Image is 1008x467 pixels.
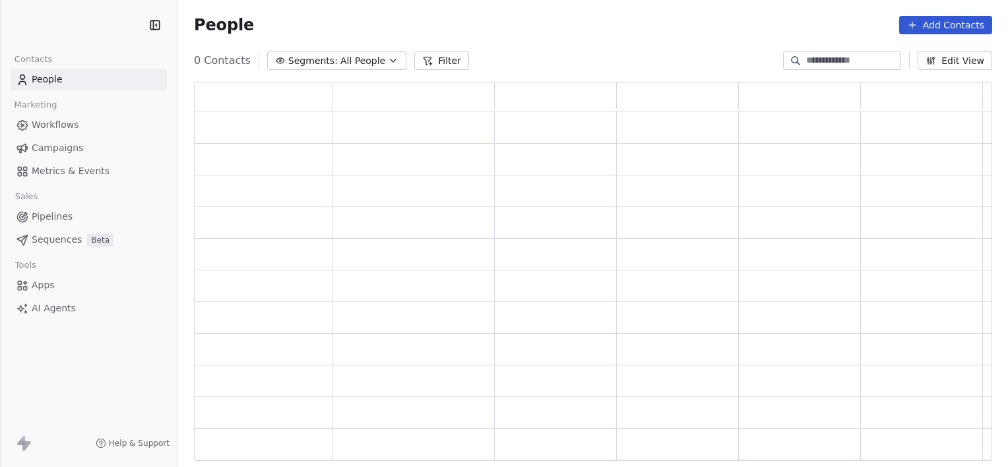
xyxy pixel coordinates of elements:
span: Pipelines [32,210,73,224]
a: Apps [11,274,167,296]
span: Workflows [32,118,79,132]
a: SequencesBeta [11,229,167,251]
a: Workflows [11,114,167,136]
span: Apps [32,278,55,292]
a: AI Agents [11,297,167,319]
span: Metrics & Events [32,164,110,178]
span: Tools [9,255,42,275]
span: Marketing [9,95,63,115]
a: Help & Support [96,438,170,449]
span: Contacts [9,49,58,69]
span: Sequences [32,233,82,247]
a: Pipelines [11,206,167,228]
span: People [32,73,63,86]
span: People [194,15,254,35]
span: All People [340,54,385,68]
span: Sales [9,187,44,206]
span: Campaigns [32,141,83,155]
button: Add Contacts [899,16,992,34]
button: Filter [414,51,469,70]
a: Campaigns [11,137,167,159]
span: Help & Support [109,438,170,449]
span: Segments: [288,54,338,68]
span: 0 Contacts [194,53,251,69]
a: Metrics & Events [11,160,167,182]
a: People [11,69,167,90]
span: Beta [87,233,113,247]
span: AI Agents [32,301,76,315]
button: Edit View [918,51,992,70]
